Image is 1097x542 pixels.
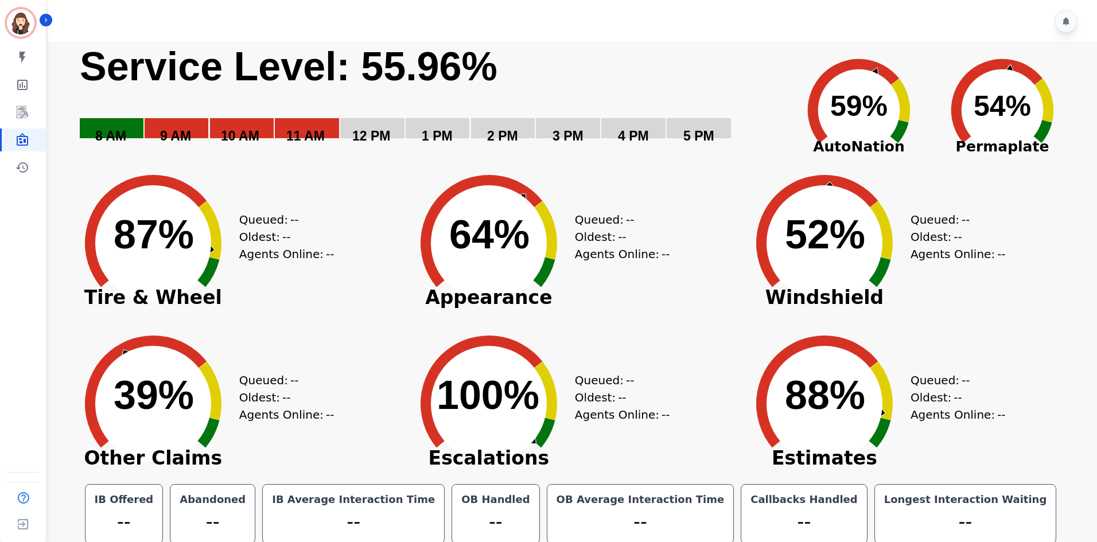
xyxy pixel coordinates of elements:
[95,128,126,143] text: 8 AM
[748,492,860,508] div: Callbacks Handled
[92,492,156,508] div: IB Offered
[239,245,337,263] div: Agents Online:
[662,406,670,423] span: --
[911,389,997,406] div: Oldest:
[618,128,649,143] text: 4 PM
[270,492,437,508] div: IB Average Interaction Time
[239,406,337,423] div: Agents Online:
[785,373,865,418] text: 88%
[403,292,575,303] span: Appearance
[738,453,911,464] span: Estimates
[290,211,298,228] span: --
[437,373,539,418] text: 100%
[239,211,325,228] div: Queued:
[618,228,626,245] span: --
[962,211,970,228] span: --
[326,245,334,263] span: --
[683,128,714,143] text: 5 PM
[286,128,325,143] text: 11 AM
[997,245,1005,263] span: --
[911,245,1008,263] div: Agents Online:
[931,136,1074,158] span: Permaplate
[575,406,672,423] div: Agents Online:
[221,128,259,143] text: 10 AM
[954,389,962,406] span: --
[352,128,390,143] text: 12 PM
[954,228,962,245] span: --
[830,90,888,122] text: 59%
[962,372,970,389] span: --
[160,128,191,143] text: 9 AM
[738,292,911,303] span: Windshield
[92,508,156,536] div: --
[290,372,298,389] span: --
[326,406,334,423] span: --
[282,228,290,245] span: --
[882,508,1049,536] div: --
[177,492,248,508] div: Abandoned
[449,212,530,257] text: 64%
[553,128,583,143] text: 3 PM
[974,90,1031,122] text: 54%
[422,128,453,143] text: 1 PM
[575,228,661,245] div: Oldest:
[239,228,325,245] div: Oldest:
[67,292,239,303] span: Tire & Wheel
[997,406,1005,423] span: --
[487,128,518,143] text: 2 PM
[911,406,1008,423] div: Agents Online:
[459,492,532,508] div: OB Handled
[114,212,194,257] text: 87%
[270,508,437,536] div: --
[911,372,997,389] div: Queued:
[575,245,672,263] div: Agents Online:
[177,508,248,536] div: --
[575,389,661,406] div: Oldest:
[239,372,325,389] div: Queued:
[626,372,634,389] span: --
[748,508,860,536] div: --
[7,9,34,37] img: Bordered avatar
[114,373,194,418] text: 39%
[626,211,634,228] span: --
[80,44,497,89] text: Service Level: 55.96%
[239,389,325,406] div: Oldest:
[459,508,532,536] div: --
[67,453,239,464] span: Other Claims
[882,492,1049,508] div: Longest Interaction Waiting
[403,453,575,464] span: Escalations
[575,211,661,228] div: Queued:
[79,42,785,160] svg: Service Level: 0%
[662,245,670,263] span: --
[282,389,290,406] span: --
[554,508,727,536] div: --
[911,228,997,245] div: Oldest:
[911,211,997,228] div: Queued:
[575,372,661,389] div: Queued:
[554,492,727,508] div: OB Average Interaction Time
[618,389,626,406] span: --
[787,136,931,158] span: AutoNation
[785,212,865,257] text: 52%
